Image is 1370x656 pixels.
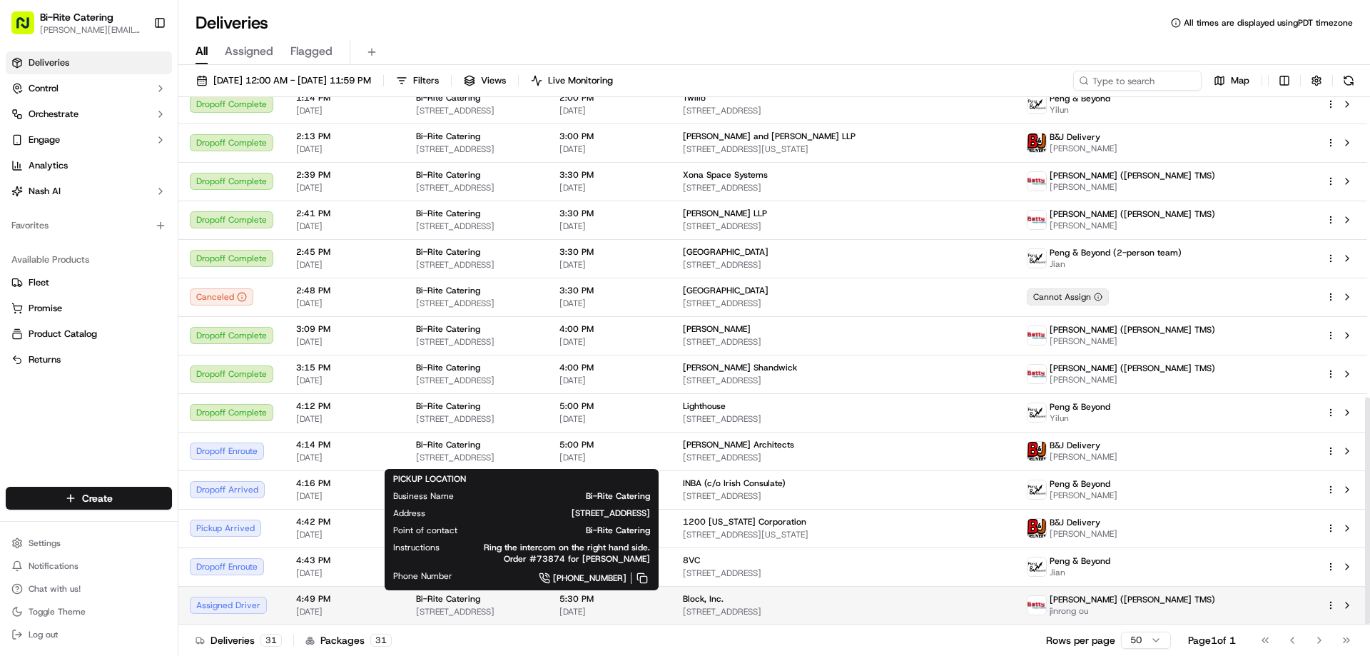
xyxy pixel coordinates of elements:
[1050,605,1215,617] span: jinrong ou
[11,302,166,315] a: Promise
[1027,365,1046,383] img: betty.jpg
[416,259,537,271] span: [STREET_ADDRESS]
[6,128,172,151] button: Engage
[296,143,393,155] span: [DATE]
[37,92,257,107] input: Got a question? Start typing here...
[1050,594,1215,605] span: [PERSON_NAME] ([PERSON_NAME] TMS)
[559,452,660,463] span: [DATE]
[390,71,445,91] button: Filters
[416,131,480,142] span: Bi-Rite Catering
[559,182,660,193] span: [DATE]
[559,221,660,232] span: [DATE]
[416,221,537,232] span: [STREET_ADDRESS]
[416,298,537,309] span: [STREET_ADDRESS]
[296,92,393,104] span: 1:14 PM
[559,259,660,271] span: [DATE]
[448,508,650,519] span: [STREET_ADDRESS]
[416,606,537,617] span: [STREET_ADDRESS]
[559,298,660,309] span: [DATE]
[683,298,1004,309] span: [STREET_ADDRESS]
[296,246,393,258] span: 2:45 PM
[9,201,115,227] a: 📗Knowledge Base
[559,439,660,450] span: 5:00 PM
[559,208,660,219] span: 3:30 PM
[416,413,537,425] span: [STREET_ADDRESS]
[559,92,660,104] span: 2:00 PM
[1050,247,1182,258] span: Peng & Beyond (2-person team)
[416,323,480,335] span: Bi-Rite Catering
[1027,326,1046,345] img: betty.jpg
[296,478,393,489] span: 4:16 PM
[1050,363,1215,374] span: [PERSON_NAME] ([PERSON_NAME] TMS)
[1339,71,1359,91] button: Refresh
[296,285,393,296] span: 2:48 PM
[296,182,393,193] span: [DATE]
[559,323,660,335] span: 4:00 PM
[683,323,751,335] span: [PERSON_NAME]
[296,298,393,309] span: [DATE]
[683,182,1004,193] span: [STREET_ADDRESS]
[1050,478,1110,490] span: Peng & Beyond
[1050,143,1117,154] span: [PERSON_NAME]
[1050,567,1110,578] span: Jian
[296,593,393,605] span: 4:49 PM
[416,362,480,373] span: Bi-Rite Catering
[416,452,537,463] span: [STREET_ADDRESS]
[683,478,786,489] span: INBA (c/o Irish Consulate)
[477,490,650,502] span: Bi-Rite Catering
[1050,335,1215,347] span: [PERSON_NAME]
[1050,490,1117,501] span: [PERSON_NAME]
[225,43,273,60] span: Assigned
[1184,17,1353,29] span: All times are displayed using PDT timezone
[296,362,393,373] span: 3:15 PM
[416,208,480,219] span: Bi-Rite Catering
[6,323,172,345] button: Product Catalog
[1050,181,1215,193] span: [PERSON_NAME]
[683,336,1004,348] span: [STREET_ADDRESS]
[1027,172,1046,191] img: betty.jpg
[416,169,480,181] span: Bi-Rite Catering
[29,185,61,198] span: Nash AI
[559,336,660,348] span: [DATE]
[480,525,650,536] span: Bi-Rite Catering
[6,579,172,599] button: Chat with us!
[475,570,650,586] a: [PHONE_NUMBER]
[416,336,537,348] span: [STREET_ADDRESS]
[481,74,506,87] span: Views
[6,51,172,74] a: Deliveries
[393,490,454,502] span: Business Name
[296,413,393,425] span: [DATE]
[1027,288,1109,306] button: Cannot Assign
[296,516,393,528] span: 4:42 PM
[11,328,166,340] a: Product Catalog
[416,143,537,155] span: [STREET_ADDRESS]
[683,105,1004,116] span: [STREET_ADDRESS]
[1050,451,1117,463] span: [PERSON_NAME]
[296,375,393,386] span: [DATE]
[115,201,235,227] a: 💻API Documentation
[190,288,253,306] div: Canceled
[82,491,113,505] span: Create
[135,207,229,221] span: API Documentation
[29,108,78,121] span: Orchestrate
[14,57,260,80] p: Welcome 👋
[1027,442,1046,460] img: profile_bj_cartwheel_2man.png
[393,473,466,485] span: PICKUP LOCATION
[683,606,1004,617] span: [STREET_ADDRESS]
[393,525,457,536] span: Point of contact
[683,567,1004,579] span: [STREET_ADDRESS]
[296,555,393,566] span: 4:43 PM
[296,169,393,181] span: 2:39 PM
[1050,517,1100,528] span: B&J Delivery
[416,375,537,386] span: [STREET_ADDRESS]
[683,413,1004,425] span: [STREET_ADDRESS]
[683,490,1004,502] span: [STREET_ADDRESS]
[1050,440,1100,451] span: B&J Delivery
[416,92,480,104] span: Bi-Rite Catering
[416,400,480,412] span: Bi-Rite Catering
[683,246,768,258] span: [GEOGRAPHIC_DATA]
[553,572,626,584] span: [PHONE_NUMBER]
[1050,93,1110,104] span: Peng & Beyond
[29,629,58,640] span: Log out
